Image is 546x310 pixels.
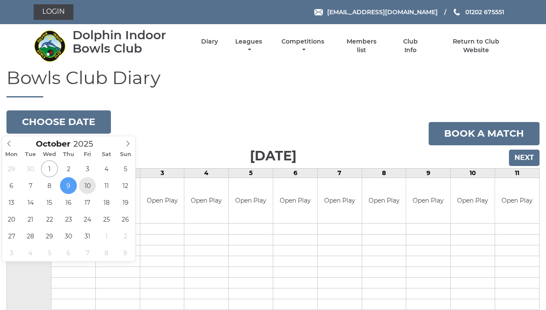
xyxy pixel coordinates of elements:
[98,194,115,211] span: October 18, 2025
[78,152,97,157] span: Fri
[36,140,70,148] span: Scroll to increment
[117,211,134,228] span: October 26, 2025
[41,211,58,228] span: October 22, 2025
[60,228,77,244] span: October 30, 2025
[98,211,115,228] span: October 25, 2025
[509,150,540,166] input: Next
[327,8,437,16] span: [EMAIL_ADDRESS][DOMAIN_NAME]
[41,177,58,194] span: October 8, 2025
[41,244,58,261] span: November 5, 2025
[98,160,115,177] span: October 4, 2025
[495,178,539,223] td: Open Play
[34,30,66,62] img: Dolphin Indoor Bowls Club
[22,194,39,211] span: October 14, 2025
[439,38,512,54] a: Return to Club Website
[21,152,40,157] span: Tue
[22,244,39,261] span: November 4, 2025
[3,160,20,177] span: September 29, 2025
[465,8,504,16] span: 01202 675551
[233,38,264,54] a: Leagues
[429,122,540,145] a: Book a match
[98,244,115,261] span: November 8, 2025
[22,177,39,194] span: October 7, 2025
[184,178,228,223] td: Open Play
[70,139,104,149] input: Scroll to increment
[6,110,111,134] button: Choose date
[79,160,96,177] span: October 3, 2025
[60,194,77,211] span: October 16, 2025
[98,177,115,194] span: October 11, 2025
[117,194,134,211] span: October 19, 2025
[117,244,134,261] span: November 9, 2025
[201,38,218,46] a: Diary
[452,7,504,17] a: Phone us 01202 675551
[140,169,184,178] td: 3
[314,9,323,16] img: Email
[3,211,20,228] span: October 20, 2025
[6,68,540,97] h1: Bowls Club Diary
[60,211,77,228] span: October 23, 2025
[116,152,135,157] span: Sun
[22,160,39,177] span: September 30, 2025
[3,194,20,211] span: October 13, 2025
[40,152,59,157] span: Wed
[79,177,96,194] span: October 10, 2025
[495,169,540,178] td: 11
[273,178,317,223] td: Open Play
[229,169,273,178] td: 5
[60,160,77,177] span: October 2, 2025
[34,4,73,20] a: Login
[317,169,362,178] td: 7
[41,194,58,211] span: October 15, 2025
[22,228,39,244] span: October 28, 2025
[280,38,327,54] a: Competitions
[406,169,451,178] td: 9
[406,178,450,223] td: Open Play
[60,244,77,261] span: November 6, 2025
[79,244,96,261] span: November 7, 2025
[117,228,134,244] span: November 2, 2025
[73,28,186,55] div: Dolphin Indoor Bowls Club
[117,177,134,194] span: October 12, 2025
[41,228,58,244] span: October 29, 2025
[273,169,318,178] td: 6
[79,228,96,244] span: October 31, 2025
[79,211,96,228] span: October 24, 2025
[454,9,460,16] img: Phone us
[140,178,184,223] td: Open Play
[184,169,229,178] td: 4
[229,178,273,223] td: Open Play
[362,169,406,178] td: 8
[341,38,381,54] a: Members list
[59,152,78,157] span: Thu
[117,160,134,177] span: October 5, 2025
[451,169,495,178] td: 10
[451,178,495,223] td: Open Play
[79,194,96,211] span: October 17, 2025
[362,178,406,223] td: Open Play
[41,160,58,177] span: October 1, 2025
[97,152,116,157] span: Sat
[397,38,425,54] a: Club Info
[318,178,362,223] td: Open Play
[22,211,39,228] span: October 21, 2025
[3,177,20,194] span: October 6, 2025
[2,152,21,157] span: Mon
[98,228,115,244] span: November 1, 2025
[60,177,77,194] span: October 9, 2025
[314,7,437,17] a: Email [EMAIL_ADDRESS][DOMAIN_NAME]
[3,244,20,261] span: November 3, 2025
[3,228,20,244] span: October 27, 2025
